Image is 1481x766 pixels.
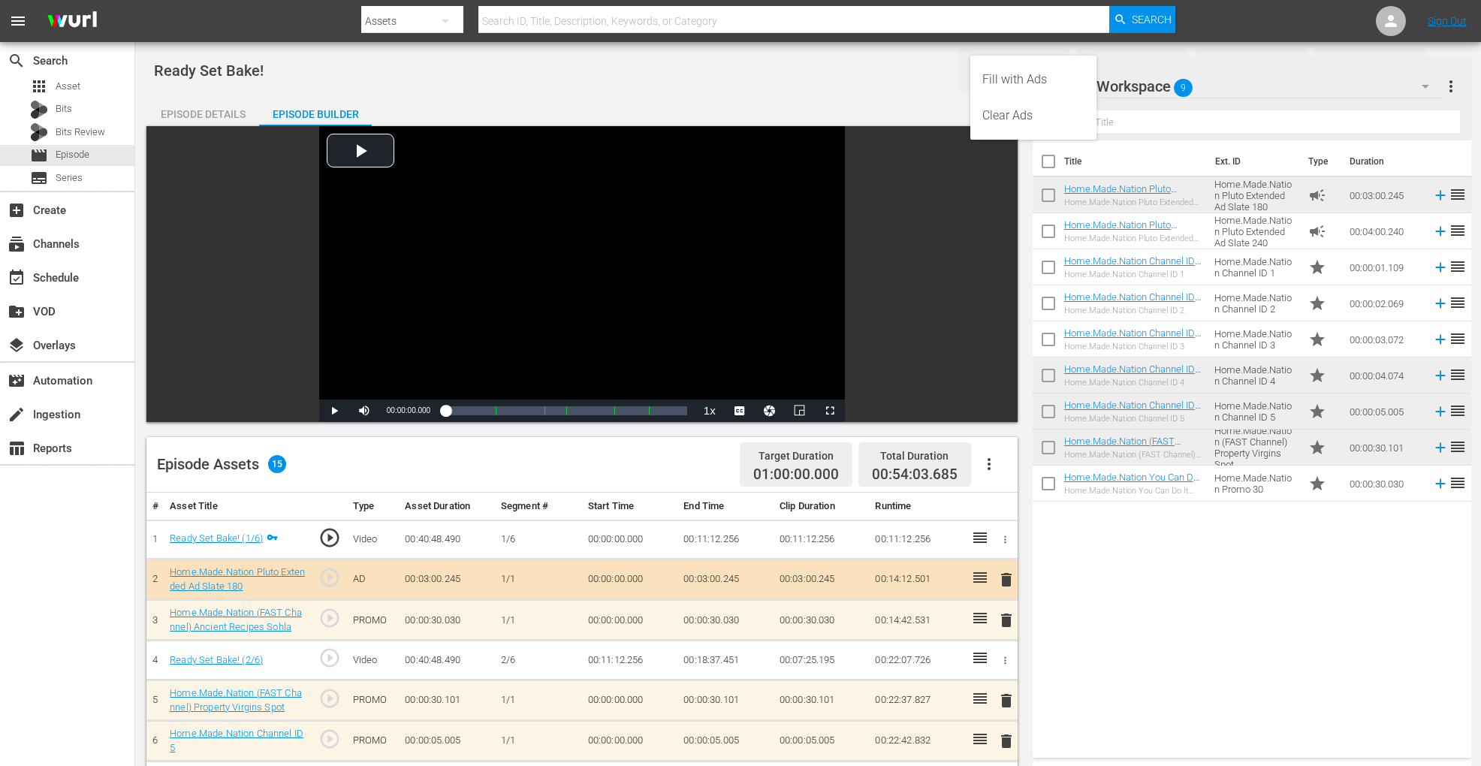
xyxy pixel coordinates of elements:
th: Type [347,493,400,520]
span: Ad [1308,222,1326,240]
th: Type [1299,140,1341,182]
button: Captions [725,400,755,422]
div: Home.Made.Nation Channel ID 2 [1064,306,1202,315]
td: 1/1 [495,680,582,721]
a: Home.Made.Nation Pluto Extended Ad Slate 180 [1064,183,1177,206]
td: 2/6 [495,641,582,680]
div: Progress Bar [445,406,687,415]
span: delete [997,692,1015,710]
td: 1/1 [495,600,582,641]
span: Promo [1308,439,1326,457]
svg: Add to Episode [1432,331,1449,348]
div: Home.Made.Nation Channel ID 5 [1064,414,1202,424]
div: Home.Made.Nation Channel ID 4 [1064,378,1202,388]
a: Home.Made.Nation Pluto Extended Ad Slate 180 [170,566,305,592]
span: Create [8,201,26,219]
td: 00:40:48.490 [399,641,495,680]
td: PROMO [347,721,400,761]
button: more_vert [1442,68,1460,104]
td: 6 [146,721,164,761]
td: 00:14:12.501 [869,559,965,600]
td: 00:00:05.005 [1344,394,1426,430]
th: Start Time [582,493,678,520]
td: 00:00:01.109 [1344,249,1426,285]
td: 00:11:12.256 [774,520,870,559]
span: play_circle_outline [318,526,341,549]
td: 00:22:37.827 [869,680,965,721]
span: play_circle_outline [318,728,341,750]
div: Default Workspace [1044,65,1443,107]
td: 00:07:25.195 [774,641,870,680]
button: Episode Builder [259,96,372,126]
span: Series [56,170,83,185]
td: 5 [146,680,164,721]
td: 00:11:12.256 [582,641,678,680]
th: Asset Title [164,493,312,520]
td: 4 [146,641,164,680]
span: delete [997,571,1015,589]
td: Home.Made.Nation Pluto Extended Ad Slate 240 [1208,213,1302,249]
td: Home.Made.Nation Channel ID 1 [1208,249,1302,285]
img: ans4CAIJ8jUAAAAAAAAAAAAAAAAAAAAAAAAgQb4GAAAAAAAAAAAAAAAAAAAAAAAAJMjXAAAAAAAAAAAAAAAAAAAAAAAAgAT5G... [36,4,108,39]
a: Home.Made.Nation Pluto Extended Ad Slate 240 [1064,219,1177,242]
span: Series [30,169,48,187]
td: 00:00:02.069 [1344,285,1426,321]
span: Overlays [8,336,26,354]
span: Schedule [8,269,26,287]
div: Home.Made.Nation (FAST Channel) Property Virgins Spot [1064,450,1202,460]
span: reorder [1449,438,1467,456]
button: Play [319,400,349,422]
span: reorder [1449,366,1467,384]
td: 00:00:05.005 [774,721,870,761]
span: play_circle_outline [318,647,341,669]
a: Home.Made.Nation Channel ID 3 [1064,327,1201,350]
div: Clear Ads [982,98,1084,134]
span: Bits [56,101,72,116]
span: Automation [8,372,26,390]
span: delete [997,611,1015,629]
a: Home.Made.Nation Channel ID 4 [1064,363,1201,386]
td: 00:03:00.245 [399,559,495,600]
th: End Time [677,493,774,520]
div: Total Duration [1327,51,1413,72]
span: 9 [1174,72,1193,104]
span: reorder [1449,330,1467,348]
div: Promo Duration [1208,51,1294,72]
button: Episode Details [146,96,259,126]
span: Search [8,52,26,70]
div: Episode Builder [259,96,372,132]
td: AD [347,559,400,600]
button: delete [997,730,1015,752]
span: play_circle_outline [318,566,341,589]
span: Bits Review [56,125,105,140]
td: 00:00:30.101 [1344,430,1426,466]
div: Bits [30,101,48,119]
td: 00:00:04.074 [1344,357,1426,394]
span: Asset [56,79,80,94]
span: more_vert [1442,77,1460,95]
a: Sign Out [1428,15,1467,27]
td: 00:18:37.451 [677,641,774,680]
td: 3 [146,600,164,641]
td: 00:00:00.000 [582,600,678,641]
span: delete [997,732,1015,750]
span: reorder [1449,402,1467,420]
button: Playback Rate [695,400,725,422]
td: 00:03:00.245 [677,559,774,600]
td: Home.Made.Nation Promo 30 [1208,466,1302,502]
span: Search [1132,6,1172,33]
td: 00:00:30.030 [1344,466,1426,502]
td: 1/1 [495,721,582,761]
span: Promo [1308,366,1326,385]
a: Ready Set Bake! (2/6) [170,654,263,665]
svg: Add to Episode [1432,439,1449,456]
td: 00:00:30.101 [399,680,495,721]
td: 1 [146,520,164,559]
span: reorder [1449,294,1467,312]
a: Home.Made.Nation (FAST Channel) Ancient Recipes Sohla [170,607,302,632]
button: Fullscreen [815,400,845,422]
th: Segment # [495,493,582,520]
svg: Add to Episode [1432,367,1449,384]
td: 00:00:30.101 [774,680,870,721]
td: 1/6 [495,520,582,559]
